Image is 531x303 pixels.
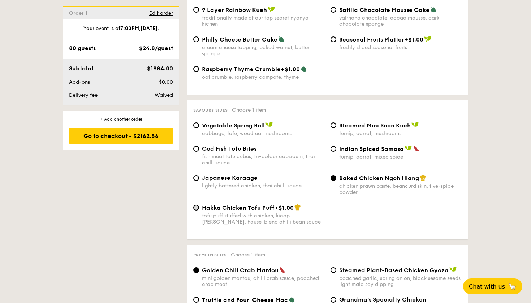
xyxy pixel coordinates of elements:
img: icon-vegan.f8ff3823.svg [405,145,412,152]
div: Go to checkout - $2162.56 [69,128,173,144]
input: Vegetable Spring Rollcabbage, tofu, wood ear mushrooms [193,122,199,128]
img: icon-vegan.f8ff3823.svg [265,122,273,128]
span: $1984.00 [147,65,173,72]
span: Steamed Mini Soon Kueh [339,122,411,129]
span: Steamed Plant-Based Chicken Gyoza [339,267,449,274]
img: icon-vegetarian.fe4039eb.svg [301,65,307,72]
span: +$1.00 [281,66,300,73]
input: Steamed Plant-Based Chicken Gyozapoached garlic, spring onion, black sesame seeds, light mala soy... [331,267,336,273]
span: Subtotal [69,65,94,72]
div: Your event is at , . [69,25,173,38]
input: Grandma's Specialty Chicken Meatballs+$1.00cauliflower, mushroom pink sauce [331,297,336,303]
input: Japanese Karaagelightly battered chicken, thai chilli sauce [193,175,199,181]
div: traditionally made at our top secret nyonya kichen [202,15,325,27]
img: icon-vegetarian.fe4039eb.svg [430,6,437,13]
div: fish meat tofu cubes, tri-colour capsicum, thai chilli sauce [202,153,325,166]
strong: [DATE] [141,25,157,31]
input: Raspberry Thyme Crumble+$1.00oat crumble, raspberry compote, thyme [193,66,199,72]
div: turnip, carrot, mixed spice [339,154,462,160]
input: Baked Chicken Ngoh Hiangchicken prawn paste, beancurd skin, five-spice powder [331,175,336,181]
span: $0.00 [159,79,173,85]
span: Indian Spiced Samosa [339,146,404,152]
div: + Add another order [69,116,173,122]
input: Hakka Chicken Tofu Puff+$1.00tofu puff stuffed with chicken, kicap [PERSON_NAME], house-blend chi... [193,205,199,211]
span: +$1.00 [404,36,423,43]
input: Cod Fish Tofu Bitesfish meat tofu cubes, tri-colour capsicum, thai chilli sauce [193,146,199,152]
span: Savoury sides [193,108,228,113]
span: Hakka Chicken Tofu Puff [202,204,275,211]
div: valrhona chocolate, cacao mousse, dark chocolate sponge [339,15,462,27]
div: freshly sliced seasonal fruits [339,44,462,51]
span: 🦙 [508,282,517,291]
span: Vegetable Spring Roll [202,122,265,129]
input: Philly Cheese Butter Cakecream cheese topping, baked walnut, butter sponge [193,36,199,42]
div: chicken prawn paste, beancurd skin, five-spice powder [339,183,462,195]
span: Baked Chicken Ngoh Hiang [339,175,419,182]
img: icon-spicy.37a8142b.svg [279,267,286,273]
span: Raspberry Thyme Crumble [202,66,281,73]
span: Order 1 [69,10,90,16]
img: icon-vegetarian.fe4039eb.svg [289,296,295,303]
input: 9 Layer Rainbow Kuehtraditionally made at our top secret nyonya kichen [193,7,199,13]
span: Edit order [149,10,173,16]
img: icon-vegan.f8ff3823.svg [424,36,431,42]
div: cream cheese topping, baked walnut, butter sponge [202,44,325,57]
span: Choose 1 item [231,252,265,258]
span: Philly Cheese Butter Cake [202,36,277,43]
div: tofu puff stuffed with chicken, kicap [PERSON_NAME], house-blend chilli bean sauce [202,213,325,225]
span: Add-ons [69,79,90,85]
span: Premium sides [193,252,226,257]
div: turnip, carrot, mushrooms [339,130,462,137]
div: 80 guests [69,44,96,53]
input: Truffle and Four-Cheese Macblack truffle [PERSON_NAME], secret three-cheese blend, nutmeg [193,297,199,303]
input: Steamed Mini Soon Kuehturnip, carrot, mushrooms [331,122,336,128]
span: Waived [155,92,173,98]
span: Cod Fish Tofu Bites [202,145,256,152]
img: icon-vegetarian.fe4039eb.svg [278,36,285,42]
span: Chat with us [469,283,505,290]
input: Seasonal Fruits Platter+$1.00freshly sliced seasonal fruits [331,36,336,42]
img: icon-chef-hat.a58ddaea.svg [420,174,426,181]
img: icon-vegan.f8ff3823.svg [268,6,275,13]
span: Delivery fee [69,92,98,98]
strong: 7:00PM [120,25,139,31]
img: icon-chef-hat.a58ddaea.svg [294,204,301,211]
img: icon-spicy.37a8142b.svg [413,145,420,152]
input: Golden Chili Crab Mantoumini golden mantou, chilli crab sauce, poached crab meat [193,267,199,273]
input: Indian Spiced Samosaturnip, carrot, mixed spice [331,146,336,152]
div: mini golden mantou, chilli crab sauce, poached crab meat [202,275,325,287]
span: Choose 1 item [232,107,266,113]
div: lightly battered chicken, thai chilli sauce [202,183,325,189]
span: Golden Chili Crab Mantou [202,267,279,274]
span: Seasonal Fruits Platter [339,36,404,43]
input: Satilia Chocolate Mousse Cakevalrhona chocolate, cacao mousse, dark chocolate sponge [331,7,336,13]
button: Chat with us🦙 [463,278,522,294]
span: 9 Layer Rainbow Kueh [202,7,267,13]
img: icon-vegan.f8ff3823.svg [411,122,419,128]
span: +$1.00 [275,204,294,211]
div: oat crumble, raspberry compote, thyme [202,74,325,80]
span: Satilia Chocolate Mousse Cake [339,7,429,13]
div: poached garlic, spring onion, black sesame seeds, light mala soy dipping [339,275,462,287]
div: $24.8/guest [139,44,173,53]
span: Japanese Karaage [202,174,258,181]
div: cabbage, tofu, wood ear mushrooms [202,130,325,137]
img: icon-vegan.f8ff3823.svg [449,267,457,273]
